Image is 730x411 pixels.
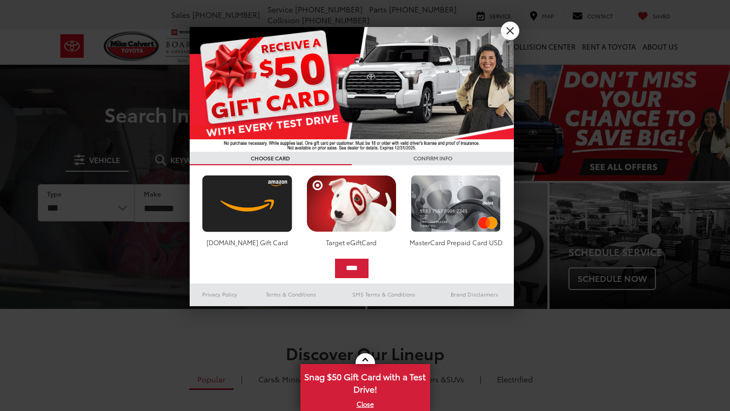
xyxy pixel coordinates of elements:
[352,152,514,165] h3: CONFIRM INFO
[302,365,429,398] span: Snag $50 Gift Card with a Test Drive!
[190,27,514,152] img: 55838_top_625864.jpg
[333,288,435,301] a: SMS Terms & Conditions
[408,238,504,247] div: MasterCard Prepaid Card USD
[190,152,352,165] h3: CHOOSE CARD
[250,288,332,301] a: Terms & Conditions
[408,175,504,232] img: mastercard.png
[190,288,250,301] a: Privacy Policy
[199,175,295,232] img: amazoncard.png
[304,238,399,247] div: Target eGiftCard
[435,288,514,301] a: Brand Disclaimers
[199,238,295,247] div: [DOMAIN_NAME] Gift Card
[304,175,399,232] img: targetcard.png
